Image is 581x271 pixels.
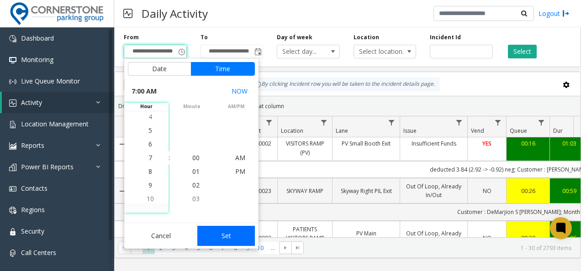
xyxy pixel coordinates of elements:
a: Issue Filter Menu [453,116,465,129]
span: 7:00 AM [132,85,157,98]
span: Dashboard [21,34,54,42]
a: Location Filter Menu [318,116,330,129]
span: Go to the next page [282,244,289,251]
a: Out Of Loop, Already In/Out [406,182,462,199]
span: 4 [148,112,152,121]
div: Drag a column header and drop it here to group by that column [115,98,581,114]
span: Call Centers [21,248,56,257]
a: NO [473,187,501,195]
span: Power BI Reports [21,162,74,171]
a: 00:16 [512,139,544,148]
button: Set [197,226,255,246]
span: Page 10 [254,242,267,254]
span: Go to the next page [279,241,291,254]
span: Dur [553,127,563,135]
span: Reports [21,141,44,150]
a: Collapse Details [115,235,129,242]
a: Lane Filter Menu [386,116,398,129]
img: 'icon' [9,99,16,107]
a: PATIENTS VISITORS RAMP (PV) [283,225,327,251]
label: From [124,33,139,42]
div: : [169,153,170,162]
a: Collapse Details [115,141,129,148]
a: PATIENTS VISITORS RAMP (PV) [283,130,327,157]
span: Vend [471,127,484,135]
span: AM/PM [214,103,259,110]
span: Select day... [277,45,327,58]
span: Monitoring [21,55,53,64]
img: 'icon' [9,121,16,128]
span: 02 [192,181,200,189]
span: 6 [148,140,152,148]
span: YES [482,140,491,147]
a: 00:30 [512,234,544,242]
span: 01 [192,167,200,176]
span: Issue [403,127,417,135]
img: 'icon' [9,57,16,64]
span: minute [170,103,214,110]
a: PV Small Booth Exit [338,139,394,148]
img: 'icon' [9,35,16,42]
span: 00 [192,153,200,162]
img: 'icon' [9,78,16,85]
a: Out Of Loop, Already In/Out [406,229,462,246]
img: 'icon' [9,228,16,235]
span: Go to the last page [291,241,304,254]
span: Select location... [354,45,403,58]
button: Select [508,45,537,58]
span: 5 [148,126,152,135]
button: Date tab [128,62,191,76]
a: NO [473,234,501,242]
a: SKYWAY RAMP [283,187,327,195]
kendo-pager-info: 1 - 30 of 2793 items [309,244,571,252]
a: Activity [2,92,114,113]
img: 'icon' [9,142,16,150]
span: 03 [192,194,200,203]
img: logout [562,9,570,18]
span: 9 [148,181,152,189]
a: 10002 [255,139,272,148]
span: Location Management [21,120,89,128]
span: Security [21,227,44,235]
a: Collapse Details [115,188,129,195]
div: By clicking Incident row you will be taken to the incident details page. [249,78,439,91]
a: Vend Filter Menu [492,116,504,129]
button: Time tab [191,62,255,76]
label: Day of week [277,33,312,42]
a: Queue Filter Menu [535,116,548,129]
span: NO [483,187,491,195]
span: 7 [148,153,152,162]
span: Live Queue Monitor [21,77,80,85]
a: Logout [539,9,570,18]
span: Toggle popup [176,45,186,58]
a: 10002 [255,234,272,242]
label: Incident Id [430,33,461,42]
label: Location [354,33,379,42]
a: PV Main [PERSON_NAME] [338,229,394,246]
span: hour [124,103,169,110]
span: Location [281,127,303,135]
button: Cancel [128,226,195,246]
span: Lane [336,127,348,135]
span: Go to the last page [294,244,301,251]
img: 'icon' [9,185,16,193]
a: 00:26 [512,187,544,195]
a: Lot Filter Menu [263,116,275,129]
span: 10 [147,194,154,203]
span: Activity [21,98,42,107]
h3: Daily Activity [137,2,212,25]
span: Regions [21,205,45,214]
span: AM [235,153,245,162]
label: To [201,33,208,42]
span: Page 11 [267,242,279,254]
span: PM [235,167,245,176]
span: Toggle popup [253,45,263,58]
a: 10023 [255,187,272,195]
img: pageIcon [123,2,132,25]
a: Skyway Right PIL Exit [338,187,394,195]
span: Queue [510,127,527,135]
span: 8 [148,167,152,176]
